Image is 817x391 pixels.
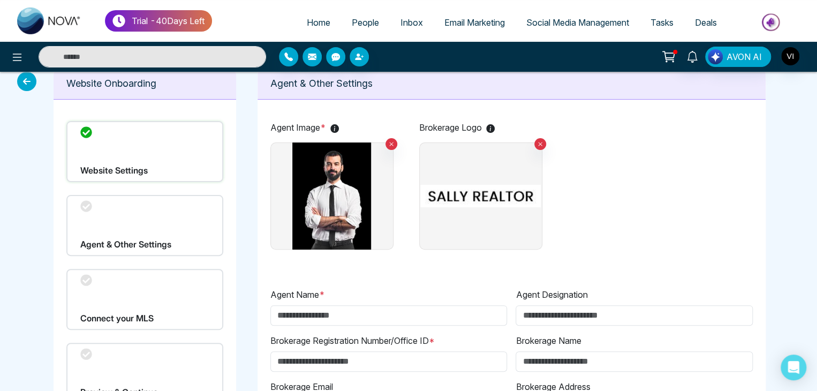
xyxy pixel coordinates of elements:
a: Deals [684,12,728,33]
div: Website Settings [66,121,223,182]
img: Agent image holder [271,142,392,250]
a: Tasks [640,12,684,33]
p: Agent & Other Settings [270,76,753,91]
img: Brokerage logo holder [420,142,541,250]
img: Lead Flow [708,49,723,64]
a: People [341,12,390,33]
span: Social Media Management [526,17,629,28]
span: Home [307,17,330,28]
p: Agent Image [270,121,394,134]
img: User Avatar [781,47,799,65]
img: Market-place.gif [733,10,811,34]
label: Brokerage Registration Number/Office ID [270,334,435,347]
label: Agent Designation [516,288,587,301]
label: Agent Name [270,288,325,301]
a: Inbox [390,12,434,33]
span: Deals [695,17,717,28]
span: Inbox [400,17,423,28]
span: Tasks [650,17,674,28]
a: Email Marketing [434,12,516,33]
span: AVON AI [727,50,762,63]
p: Brokerage Logo [419,121,542,134]
button: AVON AI [705,47,771,67]
div: Open Intercom Messenger [781,355,806,380]
a: Social Media Management [516,12,640,33]
div: Connect your MLS [66,269,223,330]
span: People [352,17,379,28]
a: Home [296,12,341,33]
p: Trial - 40 Days Left [132,14,205,27]
img: Nova CRM Logo [17,7,81,34]
div: Agent & Other Settings [66,195,223,256]
span: Email Marketing [444,17,505,28]
label: Brokerage Name [516,334,581,347]
p: Website Onboarding [66,76,223,91]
